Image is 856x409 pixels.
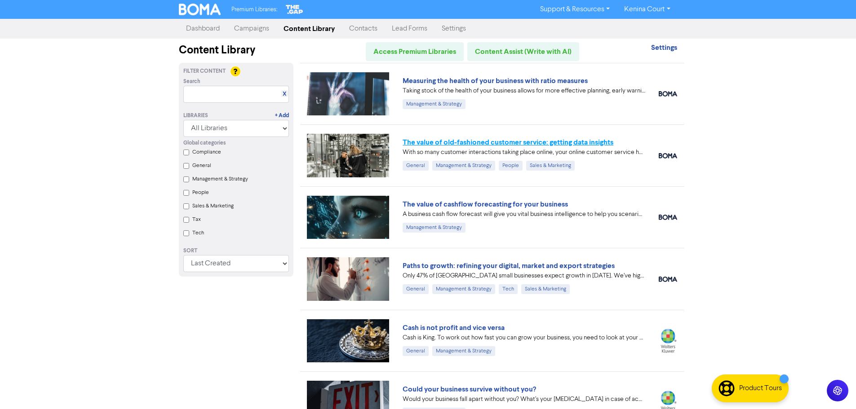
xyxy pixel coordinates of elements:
[432,284,495,294] div: Management & Strategy
[183,78,200,86] span: Search
[183,67,289,75] div: Filter Content
[179,42,293,58] div: Content Library
[403,284,429,294] div: General
[192,162,211,170] label: General
[403,346,429,356] div: General
[499,161,523,171] div: People
[499,284,518,294] div: Tech
[192,202,234,210] label: Sales & Marketing
[659,91,677,97] img: boma_accounting
[811,366,856,409] iframe: Chat Widget
[403,210,645,219] div: A business cash flow forecast will give you vital business intelligence to help you scenario-plan...
[403,271,645,281] div: Only 47% of New Zealand small businesses expect growth in 2025. We’ve highlighted four key ways y...
[366,42,464,61] a: Access Premium Libraries
[403,200,568,209] a: The value of cashflow forecasting for your business
[526,161,575,171] div: Sales & Marketing
[651,43,677,52] strong: Settings
[432,346,495,356] div: Management & Strategy
[192,175,248,183] label: Management & Strategy
[192,215,201,224] label: Tax
[403,86,645,96] div: Taking stock of the health of your business allows for more effective planning, early warning abo...
[403,76,588,85] a: Measuring the health of your business with ratio measures
[283,91,286,97] a: X
[617,2,677,17] a: Kenina Court
[276,20,342,38] a: Content Library
[659,215,677,220] img: boma_accounting
[659,329,677,352] img: wolterskluwer
[179,20,227,38] a: Dashboard
[403,385,536,394] a: Could your business survive without you?
[192,148,221,156] label: Compliance
[183,139,289,147] div: Global categories
[227,20,276,38] a: Campaigns
[192,189,209,197] label: People
[183,247,289,255] div: Sort
[403,99,466,109] div: Management & Strategy
[179,4,221,15] img: BOMA Logo
[651,44,677,52] a: Settings
[342,20,385,38] a: Contacts
[183,112,208,120] div: Libraries
[403,395,645,404] div: Would your business fall apart without you? What’s your Plan B in case of accident, illness, or j...
[533,2,617,17] a: Support & Resources
[435,20,473,38] a: Settings
[275,112,289,120] a: + Add
[284,4,304,15] img: The Gap
[403,161,429,171] div: General
[403,333,645,343] div: Cash is King. To work out how fast you can grow your business, you need to look at your projected...
[467,42,579,61] a: Content Assist (Write with AI)
[192,229,204,237] label: Tech
[432,161,495,171] div: Management & Strategy
[385,20,435,38] a: Lead Forms
[521,284,570,294] div: Sales & Marketing
[403,261,615,270] a: Paths to growth: refining your digital, market and export strategies
[659,277,677,282] img: boma
[659,153,677,158] img: boma
[403,223,466,233] div: Management & Strategy
[403,323,505,332] a: Cash is not profit and vice versa
[403,148,645,157] div: With so many customer interactions taking place online, your online customer service has to be fi...
[231,7,277,13] span: Premium Libraries:
[403,138,613,147] a: The value of old-fashioned customer service: getting data insights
